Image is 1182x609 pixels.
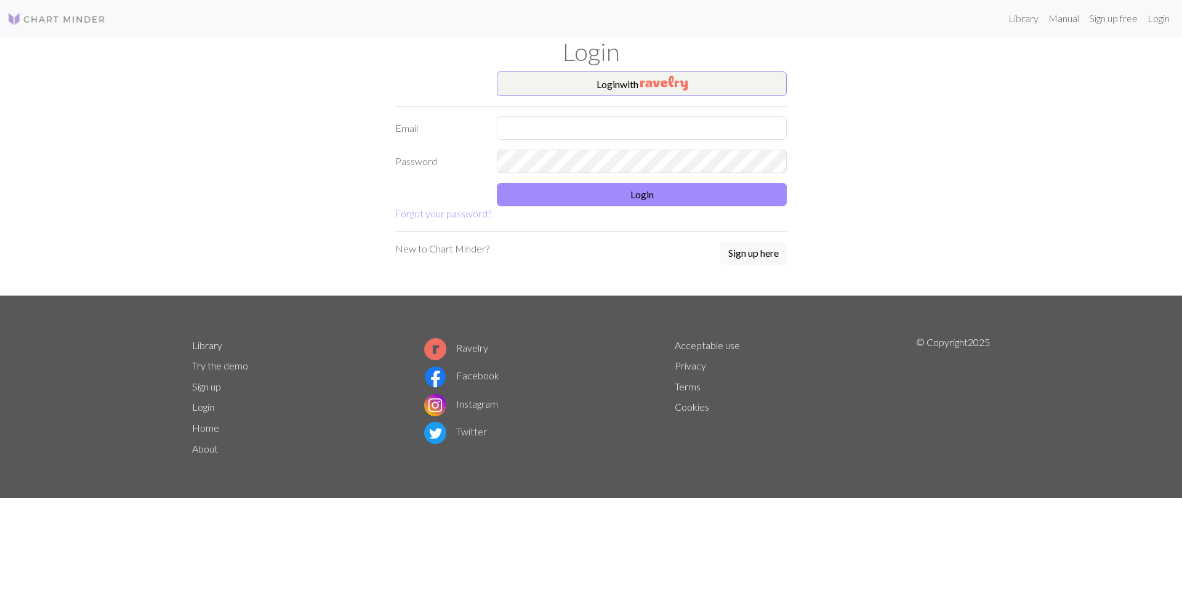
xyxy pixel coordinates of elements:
a: Facebook [424,369,499,381]
button: Sign up here [720,241,787,265]
img: Instagram logo [424,394,446,416]
a: Library [1003,6,1043,31]
a: About [192,443,218,454]
img: Twitter logo [424,422,446,444]
a: Sign up free [1084,6,1143,31]
p: © Copyright 2025 [916,335,990,459]
img: Facebook logo [424,366,446,388]
a: Login [1143,6,1175,31]
a: Twitter [424,425,487,437]
h1: Login [185,37,997,67]
a: Library [192,339,222,351]
a: Home [192,422,219,434]
a: Cookies [675,401,709,413]
img: Logo [7,12,106,26]
a: Login [192,401,214,413]
button: Loginwith [497,71,787,96]
a: Forgot your password? [395,208,491,219]
a: Sign up [192,381,221,392]
a: Acceptable use [675,339,740,351]
a: Manual [1043,6,1084,31]
button: Login [497,183,787,206]
a: Privacy [675,360,706,371]
p: New to Chart Minder? [395,241,489,256]
label: Email [388,116,489,140]
label: Password [388,150,489,173]
a: Try the demo [192,360,248,371]
a: Terms [675,381,701,392]
img: Ravelry [640,76,688,91]
a: Sign up here [720,241,787,266]
a: Ravelry [424,342,488,353]
img: Ravelry logo [424,338,446,360]
a: Instagram [424,398,498,409]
